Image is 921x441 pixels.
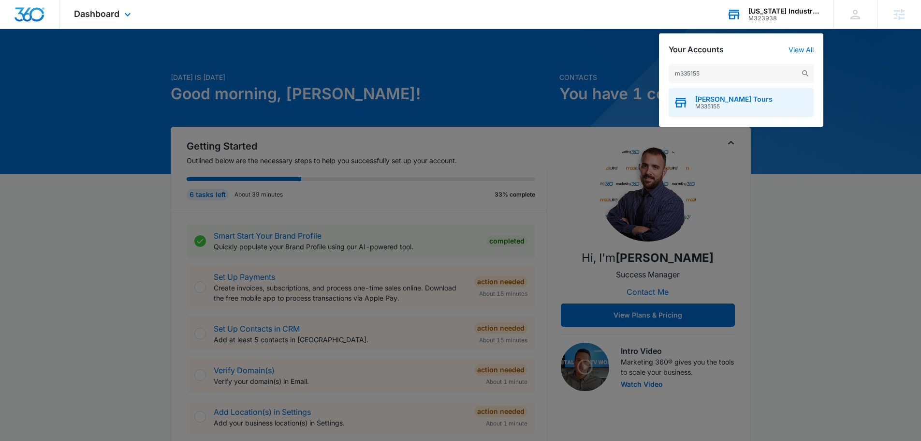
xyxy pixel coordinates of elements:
div: account name [748,7,819,15]
span: Dashboard [74,9,119,19]
input: Search Accounts [669,64,814,83]
a: View All [789,46,814,54]
button: [PERSON_NAME] ToursM335155 [669,88,814,117]
span: M335155 [695,103,773,110]
span: [PERSON_NAME] Tours [695,95,773,103]
div: account id [748,15,819,22]
h2: Your Accounts [669,45,724,54]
